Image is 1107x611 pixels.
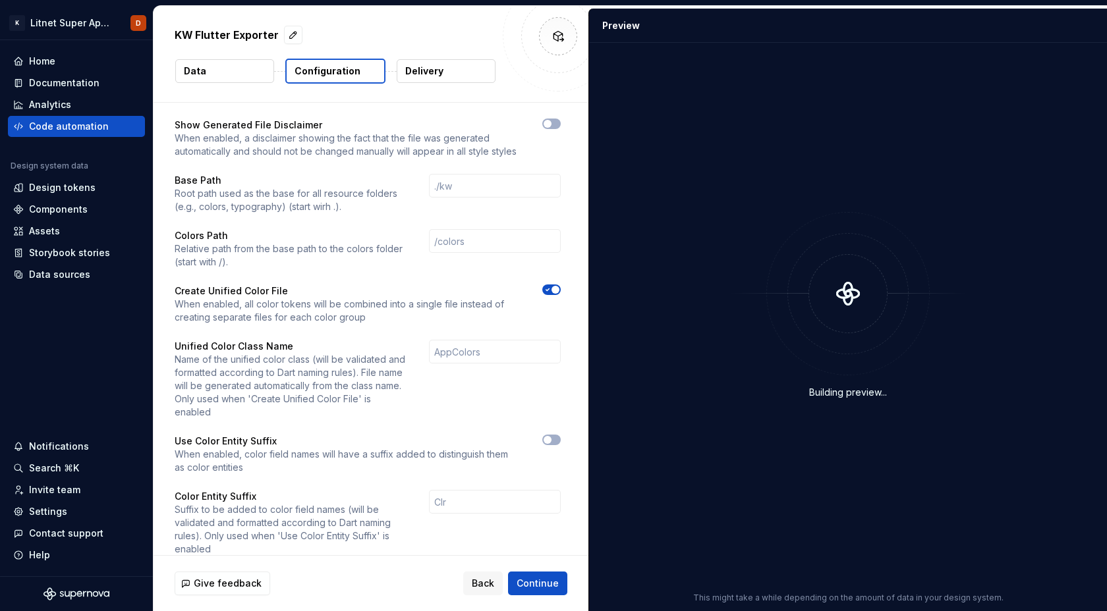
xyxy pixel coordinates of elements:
p: Create Unified Color File [175,284,519,298]
p: KW Flutter Exporter [175,27,279,43]
a: Data sources [8,264,145,285]
div: Home [29,55,55,68]
p: Root path used as the base for all resource folders (e.g., colors, typography) (start wirh .). [175,187,405,213]
div: Notifications [29,440,89,453]
span: Back [472,577,494,590]
p: Delivery [405,65,443,78]
div: K [9,15,25,31]
p: Name of the unified color class (will be validated and formatted according to Dart naming rules).... [175,353,405,419]
p: Data [184,65,206,78]
a: Settings [8,501,145,522]
a: Storybook stories [8,242,145,263]
p: This might take a while depending on the amount of data in your design system. [693,593,1004,603]
button: Give feedback [175,571,270,595]
p: Unified Color Class Name [175,340,405,353]
div: Help [29,548,50,562]
div: Preview [602,19,640,32]
input: AppColors [429,340,561,363]
div: Search ⌘K [29,462,79,475]
button: Help [8,545,145,566]
div: Documentation [29,76,99,90]
button: Contact support [8,523,145,544]
a: Code automation [8,116,145,137]
button: Back [463,571,503,595]
div: Code automation [29,120,109,133]
a: Invite team [8,479,145,500]
p: Colors Path [175,229,405,242]
div: Litnet Super App 2.0. [30,16,115,30]
button: KLitnet Super App 2.0.D [3,9,150,37]
button: Data [175,59,274,83]
button: Search ⌘K [8,458,145,479]
p: Configuration [295,65,360,78]
div: Design tokens [29,181,96,194]
div: Storybook stories [29,246,110,259]
p: Use Color Entity Suffix [175,435,519,448]
input: /colors [429,229,561,253]
input: Clr [429,490,561,514]
a: Home [8,51,145,72]
div: Components [29,203,88,216]
div: Assets [29,225,60,238]
a: Assets [8,221,145,242]
div: Analytics [29,98,71,111]
div: Data sources [29,268,90,281]
button: Notifications [8,436,145,457]
p: When enabled, color field names will have a suffix added to distinguish them as color entities [175,448,519,474]
span: Give feedback [194,577,262,590]
svg: Supernova Logo [43,587,109,600]
a: Components [8,199,145,220]
p: When enabled, all color tokens will be combined into a single file instead of creating separate f... [175,298,519,324]
div: Invite team [29,483,80,496]
span: Continue [517,577,559,590]
p: Relative path from the base path to the colors folder (start with /). [175,242,405,269]
a: Design tokens [8,177,145,198]
p: Base Path [175,174,405,187]
input: ./kw [429,174,561,198]
p: When enabled, a disclaimer showing the fact that the file was generated automatically and should ... [175,132,519,158]
p: Color Entity Suffix [175,490,405,503]
a: Documentation [8,72,145,93]
div: D [136,18,141,28]
div: Contact support [29,527,103,540]
div: Settings [29,505,67,518]
button: Delivery [397,59,496,83]
div: Design system data [11,161,88,171]
div: Building preview... [809,386,887,399]
p: Show Generated File Disclaimer [175,119,519,132]
button: Continue [508,571,567,595]
p: Suffix to be added to color field names (will be validated and formatted according to Dart naming... [175,503,405,556]
a: Analytics [8,94,145,115]
button: Configuration [285,59,385,84]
